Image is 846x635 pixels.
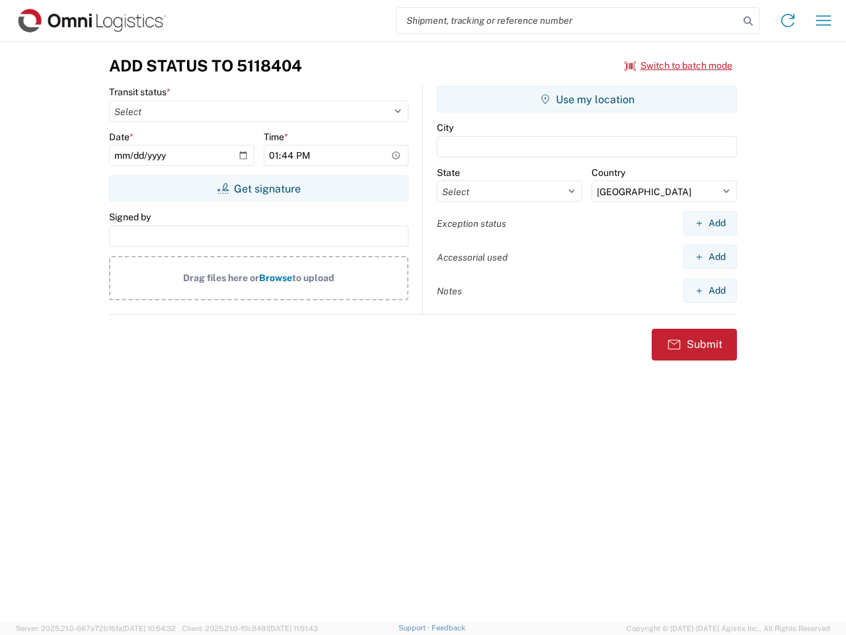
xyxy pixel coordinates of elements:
label: Date [109,131,134,143]
label: Time [264,131,288,143]
label: Notes [437,285,462,297]
label: Exception status [437,218,506,230]
span: to upload [292,273,334,283]
span: Drag files here or [183,273,259,283]
label: City [437,122,453,134]
span: Server: 2025.21.0-667a72bf6fa [16,624,176,632]
a: Support [399,624,432,632]
span: Client: 2025.21.0-f0c8481 [182,624,318,632]
button: Switch to batch mode [625,55,732,77]
span: Copyright © [DATE]-[DATE] Agistix Inc., All Rights Reserved [627,622,830,634]
span: [DATE] 11:51:43 [268,624,318,632]
label: Accessorial used [437,251,508,263]
button: Use my location [437,86,737,112]
button: Add [683,245,737,269]
button: Add [683,211,737,235]
input: Shipment, tracking or reference number [397,8,739,33]
label: Transit status [109,86,171,98]
button: Submit [652,329,737,360]
label: State [437,167,460,179]
label: Country [592,167,625,179]
button: Add [683,278,737,303]
a: Feedback [432,624,465,632]
label: Signed by [109,211,151,223]
h3: Add Status to 5118404 [109,56,302,75]
span: [DATE] 10:54:32 [122,624,176,632]
button: Get signature [109,175,408,202]
span: Browse [259,273,292,283]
